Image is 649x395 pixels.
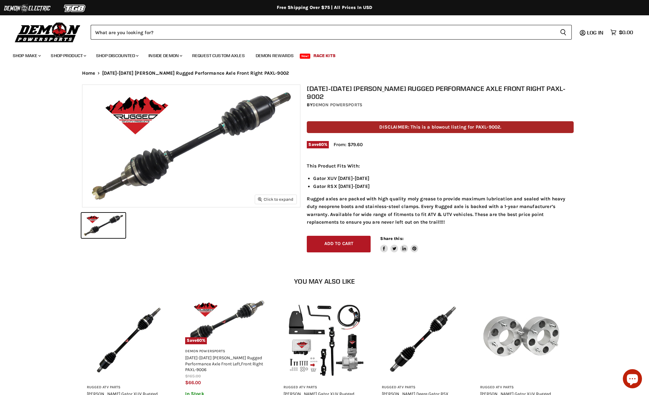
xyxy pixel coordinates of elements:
[307,141,329,148] span: Save %
[82,85,300,207] img: 2011-2022 John Deere Rugged Performance Axle Front Right PAXL-9002
[382,385,464,390] span: Rugged ATV Parts
[185,380,201,385] span: $66.00
[187,49,250,62] a: Request Custom Axles
[480,385,562,390] span: Rugged ATV Parts
[13,21,83,43] img: Demon Powersports
[3,2,51,14] img: Demon Electric Logo 2
[185,349,268,354] span: Demon Powersports
[185,374,201,378] span: $165.00
[46,49,90,62] a: Shop Product
[197,338,202,343] span: 60
[334,142,363,147] span: From: $79.60
[307,85,574,101] h1: [DATE]-[DATE] [PERSON_NAME] Rugged Performance Axle Front Right PAXL-9002
[319,142,324,147] span: 60
[258,197,293,202] span: Click to expand
[621,369,644,390] inbox-online-store-chat: Shopify online store chat
[313,175,574,182] li: Gator XUV [DATE]-[DATE]
[584,30,607,35] a: Log in
[307,162,574,226] div: Rugged axles are packed with high quality moly grease to provide maximum lubrication and sealed w...
[69,71,580,76] nav: Breadcrumbs
[380,236,403,241] span: Share this:
[307,162,574,170] p: This Product Fits With:
[69,5,580,11] div: Free Shipping Over $75 | All Prices In USD
[82,278,567,285] h2: You may also like
[307,121,574,133] p: DISCLAIMER: This is a blowout listing for PAXL-9002.
[102,71,289,76] span: [DATE]-[DATE] [PERSON_NAME] Rugged Performance Axle Front Right PAXL-9002
[555,25,572,40] button: Search
[8,49,45,62] a: Shop Make
[300,54,311,59] span: New!
[380,236,418,253] aside: Share this:
[283,385,366,390] span: Rugged ATV Parts
[607,28,636,37] a: $0.00
[185,355,263,372] a: [DATE]-[DATE] [PERSON_NAME] Rugged Performance Axle Front Left,Front Right PAXL-9006
[81,213,125,238] button: 2011-2022 John Deere Rugged Performance Axle Front Right PAXL-9002 thumbnail
[87,385,169,390] span: Rugged ATV Parts
[144,49,186,62] a: Inside Demon
[255,195,297,204] button: Click to expand
[382,298,464,380] a: IMAGE
[313,183,574,190] li: Gator RSX [DATE]-[DATE]
[309,49,340,62] a: Race Kits
[619,29,633,35] span: $0.00
[307,101,574,108] div: by
[185,337,207,344] span: Save %
[185,298,268,344] a: Save60%
[87,298,169,380] a: IMAGE
[307,236,371,253] button: Add to cart
[313,102,362,108] a: Demon Powersports
[91,25,555,40] input: Search
[251,49,298,62] a: Demon Rewards
[51,2,99,14] img: TGB Logo 2
[91,49,142,62] a: Shop Discounted
[8,47,631,62] ul: Main menu
[587,29,603,36] span: Log in
[82,71,95,76] a: Home
[324,241,354,246] span: Add to cart
[91,25,572,40] form: Product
